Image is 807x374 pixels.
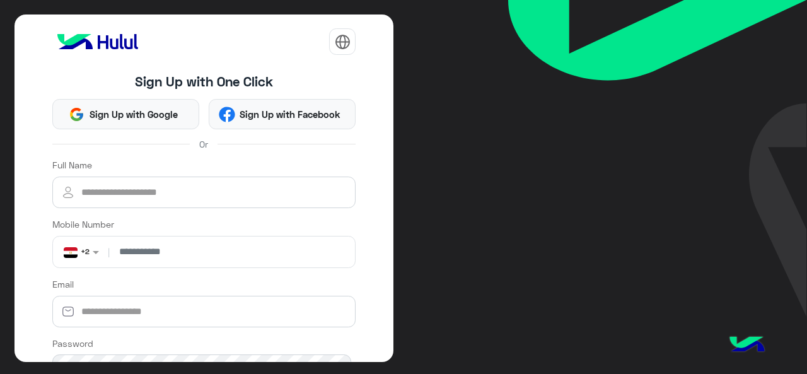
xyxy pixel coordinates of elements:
button: Sign Up with Google [52,99,199,129]
img: logo [52,29,143,54]
span: Sign Up with Google [84,107,182,122]
img: tab [335,34,351,50]
label: Full Name [52,158,92,172]
button: Sign Up with Facebook [209,99,356,129]
img: Google [69,107,84,122]
label: Password [52,337,93,350]
span: Sign Up with Facebook [235,107,345,122]
span: | [105,245,112,259]
label: Mobile Number [52,218,114,231]
img: hulul-logo.png [725,324,769,368]
img: user [52,185,84,200]
img: email [52,305,84,318]
label: Email [52,278,74,291]
h4: Sign Up with One Click [52,74,356,90]
span: Or [199,137,208,151]
img: Facebook [219,107,235,122]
